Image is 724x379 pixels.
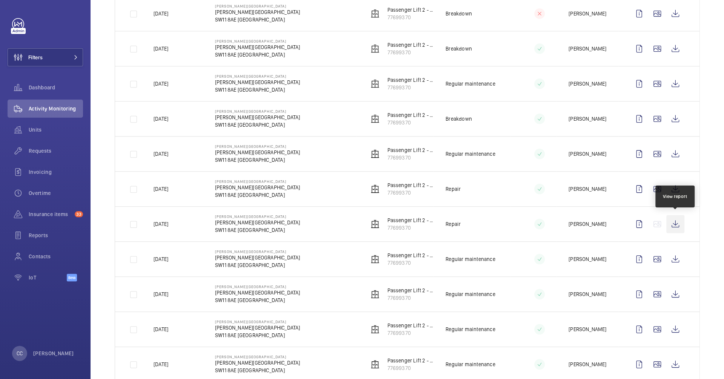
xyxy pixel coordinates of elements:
span: Contacts [29,253,83,260]
img: elevator.svg [370,184,380,193]
p: [PERSON_NAME][GEOGRAPHIC_DATA] [215,74,300,78]
p: [PERSON_NAME] [569,220,606,228]
p: [DATE] [154,290,168,298]
p: Regular maintenance [446,290,495,298]
p: Breakdown [446,10,472,17]
div: View report [663,193,687,200]
p: SW11 8AE [GEOGRAPHIC_DATA] [215,156,300,164]
img: elevator.svg [370,44,380,53]
p: [PERSON_NAME][GEOGRAPHIC_DATA] [215,4,300,8]
p: [PERSON_NAME] [33,350,74,357]
p: SW11 8AE [GEOGRAPHIC_DATA] [215,296,300,304]
p: SW11 8AE [GEOGRAPHIC_DATA] [215,226,300,234]
p: [PERSON_NAME] [569,80,606,87]
img: elevator.svg [370,360,380,369]
p: Passenger Lift 2 - Guest Lift Middle [387,181,433,189]
p: Passenger Lift 2 - Guest Lift Middle [387,216,433,224]
img: elevator.svg [370,290,380,299]
img: elevator.svg [370,255,380,264]
p: [PERSON_NAME][GEOGRAPHIC_DATA] [215,254,300,261]
p: Breakdown [446,45,472,52]
p: [DATE] [154,325,168,333]
span: Reports [29,232,83,239]
p: SW11 8AE [GEOGRAPHIC_DATA] [215,191,300,199]
span: Overtime [29,189,83,197]
p: [PERSON_NAME][GEOGRAPHIC_DATA] [215,109,300,114]
span: Insurance items [29,210,72,218]
p: [DATE] [154,255,168,263]
p: [PERSON_NAME][GEOGRAPHIC_DATA] [215,184,300,191]
p: 77699370 [387,49,433,56]
p: Passenger Lift 2 - Guest Lift Middle [387,287,433,294]
p: [DATE] [154,45,168,52]
p: 77699370 [387,189,433,196]
p: 77699370 [387,294,433,302]
p: [PERSON_NAME][GEOGRAPHIC_DATA] [215,43,300,51]
img: elevator.svg [370,149,380,158]
p: 77699370 [387,224,433,232]
p: [PERSON_NAME] [569,45,606,52]
span: Requests [29,147,83,155]
p: Regular maintenance [446,150,495,158]
p: [PERSON_NAME][GEOGRAPHIC_DATA] [215,289,300,296]
p: Passenger Lift 2 - Guest Lift Middle [387,6,433,14]
p: 77699370 [387,14,433,21]
p: SW11 8AE [GEOGRAPHIC_DATA] [215,261,300,269]
p: [PERSON_NAME] [569,290,606,298]
p: [PERSON_NAME][GEOGRAPHIC_DATA] [215,149,300,156]
button: Filters [8,48,83,66]
p: [PERSON_NAME] [569,255,606,263]
span: 33 [75,211,83,217]
span: Beta [67,274,77,281]
img: elevator.svg [370,325,380,334]
p: [PERSON_NAME] [569,361,606,368]
p: Regular maintenance [446,80,495,87]
p: [PERSON_NAME][GEOGRAPHIC_DATA] [215,39,300,43]
p: Repair [446,185,461,193]
p: [PERSON_NAME] [569,150,606,158]
p: [PERSON_NAME] [569,115,606,123]
p: [DATE] [154,185,168,193]
p: [PERSON_NAME][GEOGRAPHIC_DATA] [215,78,300,86]
img: elevator.svg [370,9,380,18]
p: [PERSON_NAME][GEOGRAPHIC_DATA] [215,354,300,359]
img: elevator.svg [370,114,380,123]
p: Regular maintenance [446,325,495,333]
p: [PERSON_NAME][GEOGRAPHIC_DATA] [215,284,300,289]
p: [PERSON_NAME][GEOGRAPHIC_DATA] [215,219,300,226]
p: CC [17,350,23,357]
p: [PERSON_NAME][GEOGRAPHIC_DATA] [215,214,300,219]
p: [PERSON_NAME] [569,185,606,193]
p: Passenger Lift 2 - Guest Lift Middle [387,76,433,84]
p: Passenger Lift 2 - Guest Lift Middle [387,322,433,329]
span: Dashboard [29,84,83,91]
p: [PERSON_NAME][GEOGRAPHIC_DATA] [215,179,300,184]
p: Passenger Lift 2 - Guest Lift Middle [387,357,433,364]
p: [PERSON_NAME][GEOGRAPHIC_DATA] [215,144,300,149]
p: 77699370 [387,259,433,267]
p: 77699370 [387,329,433,337]
p: SW11 8AE [GEOGRAPHIC_DATA] [215,121,300,129]
img: elevator.svg [370,219,380,229]
p: Regular maintenance [446,361,495,368]
p: SW11 8AE [GEOGRAPHIC_DATA] [215,86,300,94]
p: [DATE] [154,80,168,87]
p: 77699370 [387,84,433,91]
p: Regular maintenance [446,255,495,263]
img: elevator.svg [370,79,380,88]
span: Activity Monitoring [29,105,83,112]
p: 77699370 [387,119,433,126]
p: [DATE] [154,10,168,17]
p: Repair [446,220,461,228]
p: [PERSON_NAME][GEOGRAPHIC_DATA] [215,8,300,16]
span: Filters [28,54,43,61]
p: [PERSON_NAME][GEOGRAPHIC_DATA] [215,249,300,254]
span: IoT [29,274,67,281]
p: SW11 8AE [GEOGRAPHIC_DATA] [215,16,300,23]
p: [DATE] [154,220,168,228]
p: [PERSON_NAME][GEOGRAPHIC_DATA] [215,319,300,324]
p: SW11 8AE [GEOGRAPHIC_DATA] [215,331,300,339]
p: [DATE] [154,115,168,123]
p: [PERSON_NAME] [569,10,606,17]
p: [DATE] [154,150,168,158]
